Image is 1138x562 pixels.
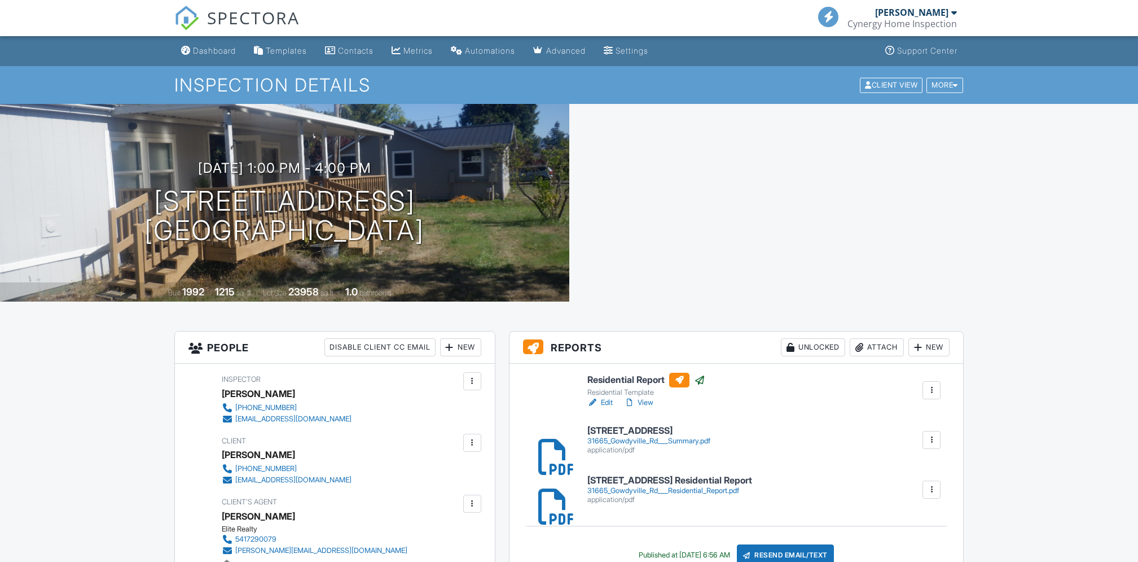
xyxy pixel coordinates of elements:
span: sq.ft. [320,289,335,297]
span: Client [222,437,246,445]
div: Metrics [403,46,433,55]
span: Lot Size [263,289,287,297]
a: Edit [587,397,613,408]
a: [EMAIL_ADDRESS][DOMAIN_NAME] [222,413,351,425]
a: Dashboard [177,41,240,62]
div: New [908,338,950,356]
div: Automations [465,46,515,55]
div: application/pdf [587,446,710,455]
div: [PHONE_NUMBER] [235,464,297,473]
div: New [440,338,481,356]
h6: Residential Report [587,373,705,387]
h3: [DATE] 1:00 pm - 4:00 pm [198,160,371,176]
h1: [STREET_ADDRESS] [GEOGRAPHIC_DATA] [144,186,424,246]
h6: [STREET_ADDRESS] Residential Report [587,476,752,486]
div: [EMAIL_ADDRESS][DOMAIN_NAME] [235,415,351,424]
div: Published at [DATE] 6:56 AM [639,551,730,560]
div: [PERSON_NAME] [222,446,295,463]
div: Cynergy Home Inspection [847,18,957,29]
div: Contacts [338,46,374,55]
a: 5417290079 [222,534,407,545]
div: Attach [850,338,904,356]
a: [PERSON_NAME][EMAIL_ADDRESS][DOMAIN_NAME] [222,545,407,556]
div: Elite Realty [222,525,416,534]
div: 23958 [288,286,319,298]
span: Client's Agent [222,498,277,506]
h3: Reports [509,332,964,364]
a: Contacts [320,41,378,62]
a: [STREET_ADDRESS] Residential Report 31665_Gowdyville_Rd___Residential_Report.pdf application/pdf [587,476,752,504]
h3: People [175,332,495,364]
div: 31665_Gowdyville_Rd___Summary.pdf [587,437,710,446]
div: 1992 [182,286,204,298]
span: Built [168,289,181,297]
div: Settings [616,46,648,55]
a: [STREET_ADDRESS] 31665_Gowdyville_Rd___Summary.pdf application/pdf [587,426,710,455]
span: Inspector [222,375,261,384]
a: Templates [249,41,311,62]
div: Dashboard [193,46,236,55]
div: 1215 [215,286,235,298]
div: [PERSON_NAME] [222,385,295,402]
a: [PERSON_NAME] [222,508,295,525]
a: Advanced [529,41,590,62]
div: Support Center [897,46,957,55]
h1: Inspection Details [174,75,964,95]
a: Automations (Basic) [446,41,520,62]
div: [PHONE_NUMBER] [235,403,297,412]
div: Advanced [546,46,586,55]
div: 1.0 [345,286,358,298]
a: [PHONE_NUMBER] [222,463,351,474]
a: [PHONE_NUMBER] [222,402,351,413]
img: The Best Home Inspection Software - Spectora [174,6,199,31]
div: Unlocked [781,338,845,356]
span: bathrooms [359,289,392,297]
div: Disable Client CC Email [324,338,436,356]
div: [PERSON_NAME][EMAIL_ADDRESS][DOMAIN_NAME] [235,546,407,555]
a: Metrics [387,41,437,62]
span: sq. ft. [236,289,252,297]
span: SPECTORA [207,6,300,29]
a: Support Center [881,41,962,62]
div: Templates [266,46,307,55]
div: Residential Template [587,388,705,397]
a: View [624,397,653,408]
a: SPECTORA [174,15,300,39]
div: 5417290079 [235,535,276,544]
div: [EMAIL_ADDRESS][DOMAIN_NAME] [235,476,351,485]
div: Client View [860,77,922,93]
a: [EMAIL_ADDRESS][DOMAIN_NAME] [222,474,351,486]
a: Residential Report Residential Template [587,373,705,398]
a: Settings [599,41,653,62]
div: More [926,77,963,93]
a: Client View [859,80,925,89]
div: 31665_Gowdyville_Rd___Residential_Report.pdf [587,486,752,495]
h6: [STREET_ADDRESS] [587,426,710,436]
div: [PERSON_NAME] [875,7,948,18]
div: application/pdf [587,495,752,504]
